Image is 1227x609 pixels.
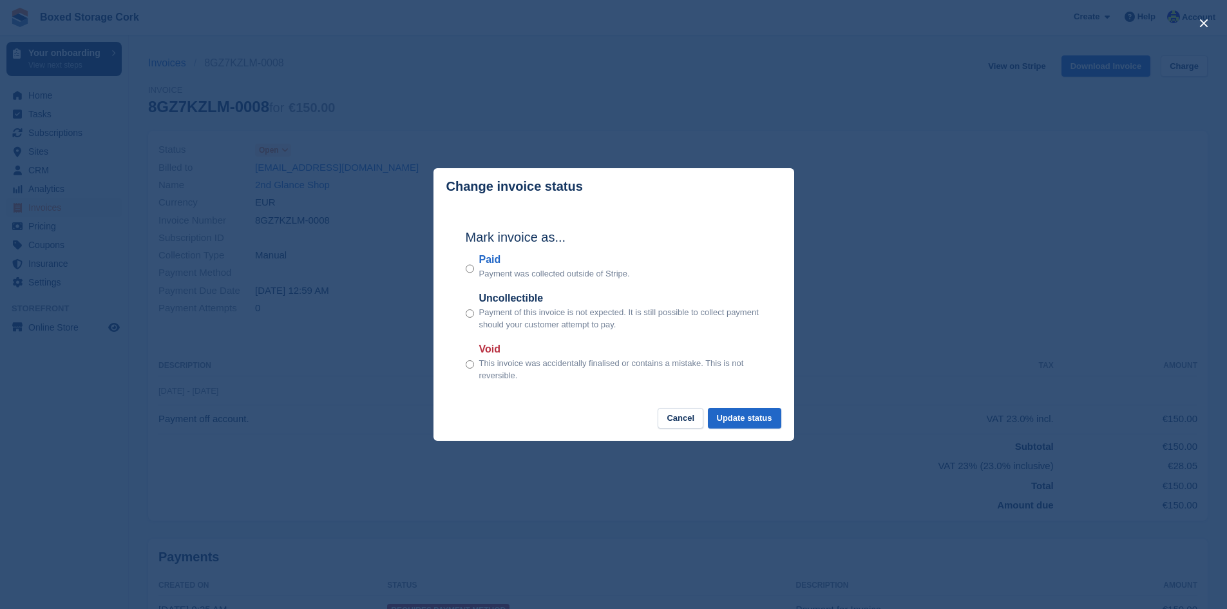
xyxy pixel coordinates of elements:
[1194,13,1214,34] button: close
[479,267,630,280] p: Payment was collected outside of Stripe.
[479,357,762,382] p: This invoice was accidentally finalised or contains a mistake. This is not reversible.
[466,227,762,247] h2: Mark invoice as...
[479,306,762,331] p: Payment of this invoice is not expected. It is still possible to collect payment should your cust...
[446,179,583,194] p: Change invoice status
[708,408,781,429] button: Update status
[479,291,762,306] label: Uncollectible
[658,408,703,429] button: Cancel
[479,252,630,267] label: Paid
[479,342,762,357] label: Void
